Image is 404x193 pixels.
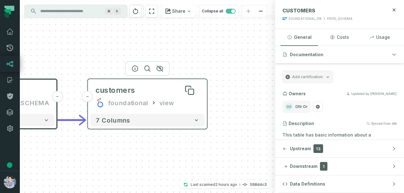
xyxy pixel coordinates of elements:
button: Upstream13 [275,140,404,157]
button: - [52,91,63,102]
button: Synced from dbt [366,122,397,125]
div: view [159,98,174,108]
h4: 598ddc3 [250,183,267,186]
button: Last scanned[DATE] 9:17:19 PM598ddc3 [180,181,270,188]
relative-time: Aug 20, 2025, 9:17 PM EDT [215,182,237,187]
h3: Owners [289,91,306,97]
span: Add certification [292,74,323,79]
button: General [281,29,318,46]
span: 13 [313,144,323,153]
span: Ofir Or [295,104,308,109]
span: Ofir Or [285,103,293,110]
span: 1 [320,162,327,171]
p: Last scanned [191,182,237,188]
span: 7 columns [95,116,130,124]
button: Documentation [275,46,404,63]
button: Collapse all [199,5,238,17]
span: Data Definitions [290,181,325,187]
button: Costs [321,29,358,46]
div: foundational [108,98,148,108]
span: Press ⌘ + K to focus the search bar [113,8,121,15]
button: zoom out [255,5,267,17]
button: Usage [361,29,398,46]
button: - [82,91,93,102]
span: CUSTOMERS [282,7,315,14]
button: Data Definitions [275,175,404,193]
img: avatar of Alon Nafta [4,176,16,188]
button: Share [162,5,195,17]
div: FOUNDATIONAL_DB [289,16,322,21]
div: PROD_SCHEMA [327,16,353,21]
h3: Description [289,120,314,127]
p: This table has basic information about a customer, as well as some derived facts based on a custo... [282,132,397,153]
span: Downstream [290,163,317,169]
button: Downstream1 [275,158,404,175]
span: Upstream [290,146,311,152]
button: Add certification [282,71,333,83]
span: Documentation [290,52,323,58]
div: customers [95,85,135,95]
div: Tooltip anchor [7,162,12,168]
span: Press ⌘ + K to focus the search bar [105,8,113,15]
button: Updated by [PERSON_NAME] [346,92,397,96]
